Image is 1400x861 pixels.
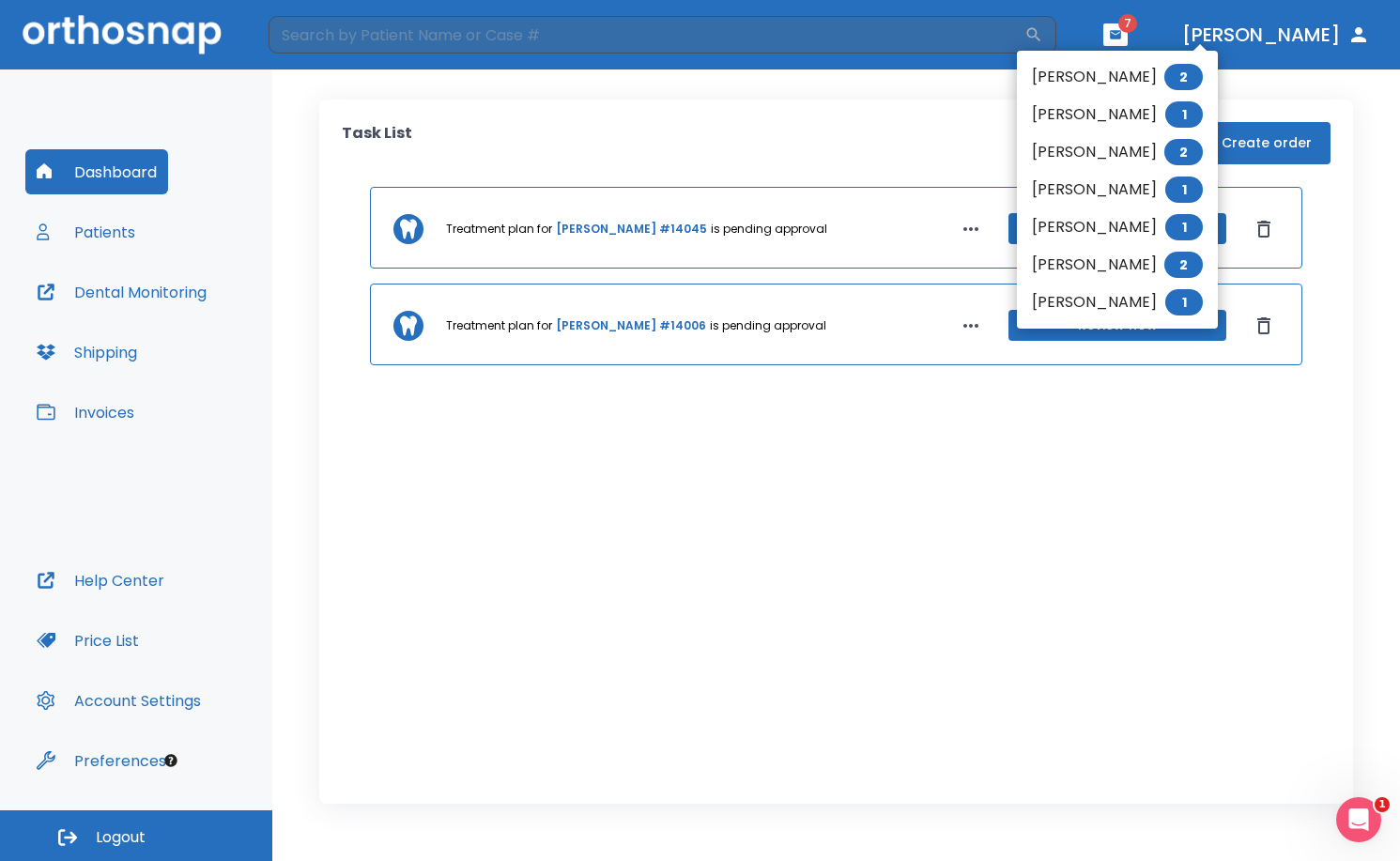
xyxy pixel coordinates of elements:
span: 1 [1165,101,1203,128]
span: 1 [1165,289,1203,315]
span: 1 [1165,214,1203,240]
li: [PERSON_NAME] [1017,171,1218,208]
li: [PERSON_NAME] [1017,133,1218,171]
li: [PERSON_NAME] [1017,246,1218,284]
iframe: Intercom live chat [1336,797,1381,842]
span: 2 [1164,64,1203,90]
li: [PERSON_NAME] [1017,58,1218,96]
li: [PERSON_NAME] [1017,284,1218,321]
span: 2 [1164,139,1203,165]
span: 1 [1165,177,1203,203]
span: 2 [1164,252,1203,278]
li: [PERSON_NAME] [1017,96,1218,133]
li: [PERSON_NAME] [1017,208,1218,246]
span: 1 [1375,797,1390,812]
